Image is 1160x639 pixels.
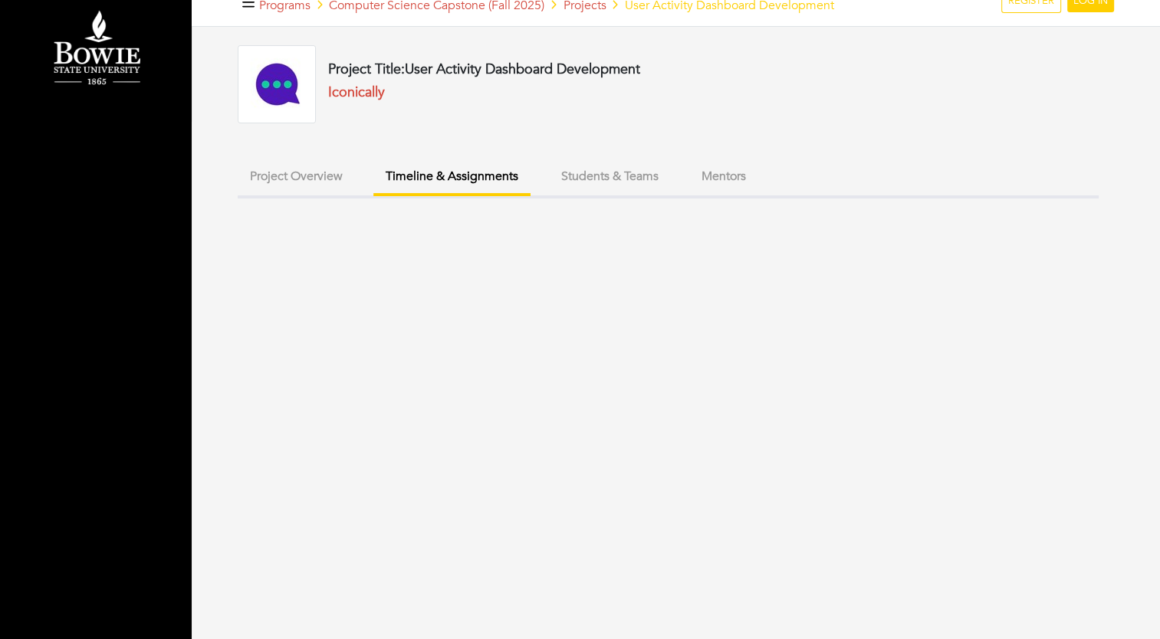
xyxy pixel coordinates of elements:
button: Students & Teams [549,160,671,193]
img: Bowie%20State%20University%20Logo.png [15,4,176,94]
button: Mentors [689,160,758,193]
img: iconically_logo.jpg [238,45,316,123]
button: Timeline & Assignments [373,160,531,196]
h4: Project Title: [328,61,640,78]
a: Iconically [328,83,385,102]
span: User Activity Dashboard Development [405,60,640,79]
button: Project Overview [238,160,355,193]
